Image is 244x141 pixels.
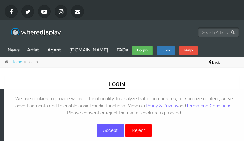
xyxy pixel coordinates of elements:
a: Policy & Privacy [146,103,178,109]
strong: Join [162,48,170,53]
a: Home [11,60,22,64]
strong: Log In [137,48,148,53]
p: We use cookies to provide website functionality, to analyze traffic on our sites, personalize con... [4,95,244,116]
a: [DOMAIN_NAME] [70,47,108,53]
a: Terms and Conditions [186,103,232,109]
li: Log in [23,59,38,65]
a: FAQs [117,47,128,53]
a: Log In [132,46,153,55]
input: Search Artists [198,27,239,37]
span: Back [208,60,220,64]
a: News [8,47,20,53]
a: Artist [27,47,39,53]
a: Join [157,46,175,55]
img: WhereDJsPlay [11,27,62,37]
button: Accept [97,124,124,137]
a: Agent [48,47,61,53]
strong: Help [184,48,193,53]
a: Help [179,46,198,55]
p: LOGIN [109,82,125,88]
button: Reject [125,124,152,137]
